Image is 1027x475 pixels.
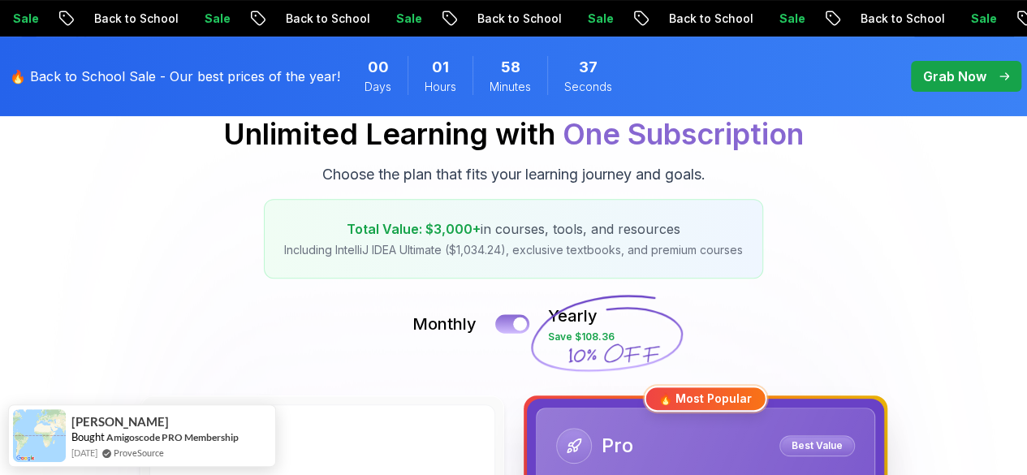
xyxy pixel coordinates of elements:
span: Minutes [490,79,531,95]
p: Sale [140,11,192,27]
p: Grab Now [923,67,986,86]
p: Back to School [412,11,523,27]
span: Bought [71,430,105,443]
p: Sale [523,11,575,27]
p: Back to School [796,11,906,27]
span: [DATE] [71,446,97,460]
span: 0 Days [368,56,389,79]
p: Back to School [604,11,714,27]
span: 1 Hours [432,56,449,79]
p: Sale [714,11,766,27]
span: 37 Seconds [579,56,598,79]
span: One Subscription [563,116,804,152]
p: Sale [331,11,383,27]
span: Days [365,79,391,95]
span: [PERSON_NAME] [71,415,169,429]
p: Choose the plan that fits your learning journey and goals. [322,163,706,186]
span: Seconds [564,79,612,95]
a: Amigoscode PRO Membership [106,431,239,443]
span: Hours [425,79,456,95]
h2: Unlimited Learning with [223,118,804,150]
p: Sale [906,11,958,27]
span: 58 Minutes [501,56,520,79]
img: provesource social proof notification image [13,409,66,462]
p: Back to School [29,11,140,27]
p: Best Value [782,438,852,454]
p: Including IntelliJ IDEA Ultimate ($1,034.24), exclusive textbooks, and premium courses [284,242,743,258]
p: Monthly [412,313,477,335]
span: Total Value: $3,000+ [347,221,481,237]
p: in courses, tools, and resources [284,219,743,239]
p: Back to School [221,11,331,27]
a: ProveSource [114,446,164,460]
p: 🔥 Back to School Sale - Our best prices of the year! [10,67,340,86]
h2: Pro [602,433,633,459]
